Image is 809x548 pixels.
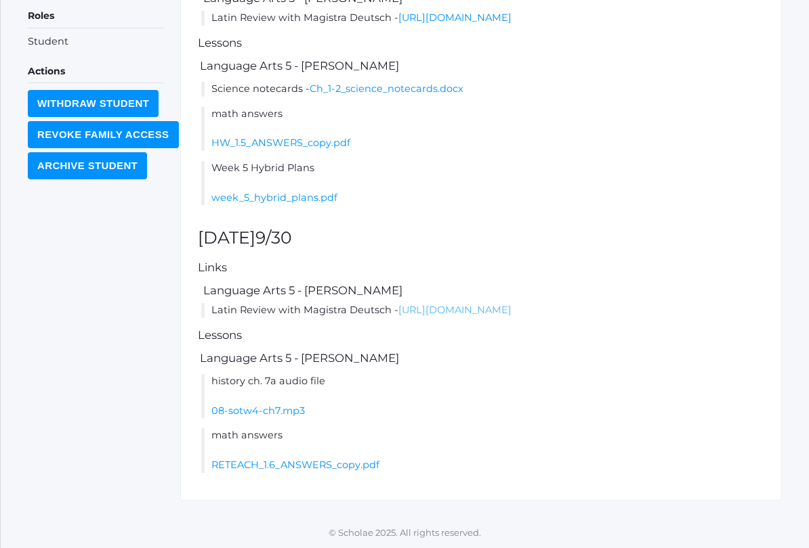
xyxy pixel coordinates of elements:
a: HW_1.5_ANSWERS_copy.pdf [211,137,350,149]
li: Student [28,35,163,49]
li: Science notecards - [201,82,764,97]
p: © Scholae 2025. All rights reserved. [1,526,809,540]
a: 08-sotw4-ch7.mp3 [211,405,305,417]
a: [URL][DOMAIN_NAME] [398,304,512,316]
h5: Lessons [198,37,764,49]
h5: Links [198,261,764,273]
h5: Lessons [198,329,764,341]
a: [URL][DOMAIN_NAME] [398,12,512,24]
li: Latin Review with Magistra Deutsch - [201,303,764,318]
li: history ch. 7a audio file [201,374,764,418]
li: math answers [201,107,764,151]
h2: [DATE] [198,229,764,248]
h5: Language Arts 5 - [PERSON_NAME] [201,284,764,296]
li: math answers [201,428,764,472]
h5: Actions [28,60,163,83]
h5: Roles [28,5,163,28]
h5: Language Arts 5 - [PERSON_NAME] [198,60,764,72]
h5: Language Arts 5 - [PERSON_NAME] [198,352,764,364]
li: Latin Review with Magistra Deutsch - [201,11,764,26]
input: Revoke Family Access [28,121,179,148]
a: Ch_1-2_science_notecards.docx [310,83,463,95]
span: 9/30 [255,227,292,248]
a: week_5_hybrid_plans.pdf [211,191,337,204]
li: Week 5 Hybrid Plans [201,161,764,205]
input: Withdraw Student [28,90,159,117]
input: Archive Student [28,152,147,179]
a: RETEACH_1.6_ANSWERS_copy.pdf [211,459,379,471]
